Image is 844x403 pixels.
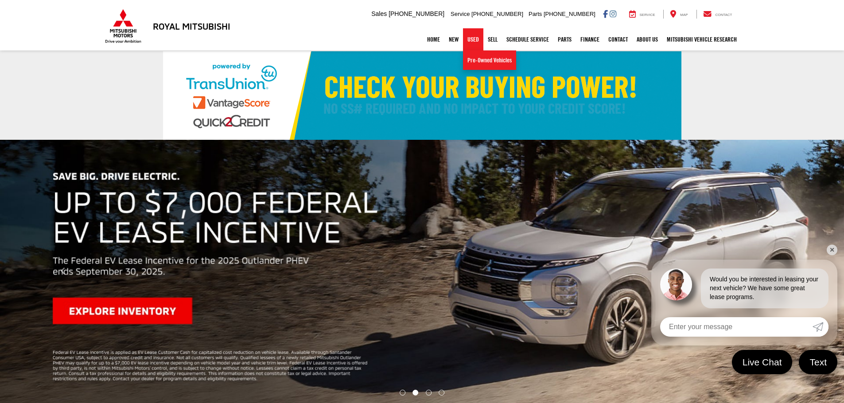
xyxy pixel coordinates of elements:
[662,28,741,50] a: Mitsubishi Vehicle Research
[444,28,463,50] a: New
[738,356,786,368] span: Live Chat
[640,13,655,17] span: Service
[622,10,662,19] a: Service
[502,28,553,50] a: Schedule Service: Opens in a new tab
[463,50,516,70] a: Pre-Owned Vehicles
[483,28,502,50] a: Sell
[603,10,608,17] a: Facebook: Click to visit our Facebook page
[423,28,444,50] a: Home
[163,51,681,140] img: Check Your Buying Power
[389,10,444,17] span: [PHONE_NUMBER]
[463,28,483,50] a: Used
[715,13,732,17] span: Contact
[660,317,813,337] input: Enter your message
[544,11,595,17] span: [PHONE_NUMBER]
[799,350,837,374] a: Text
[663,10,694,19] a: Map
[732,350,793,374] a: Live Chat
[553,28,576,50] a: Parts: Opens in a new tab
[696,10,739,19] a: Contact
[701,269,828,308] div: Would you be interested in leasing your next vehicle? We have some great lease programs.
[153,21,230,31] h3: Royal Mitsubishi
[805,356,831,368] span: Text
[529,11,542,17] span: Parts
[576,28,604,50] a: Finance
[610,10,616,17] a: Instagram: Click to visit our Instagram page
[680,13,688,17] span: Map
[632,28,662,50] a: About Us
[471,11,523,17] span: [PHONE_NUMBER]
[717,157,844,385] button: Click to view next picture.
[451,11,470,17] span: Service
[103,9,143,43] img: Mitsubishi
[604,28,632,50] a: Contact
[371,10,387,17] span: Sales
[813,317,828,337] a: Submit
[660,269,692,300] img: Agent profile photo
